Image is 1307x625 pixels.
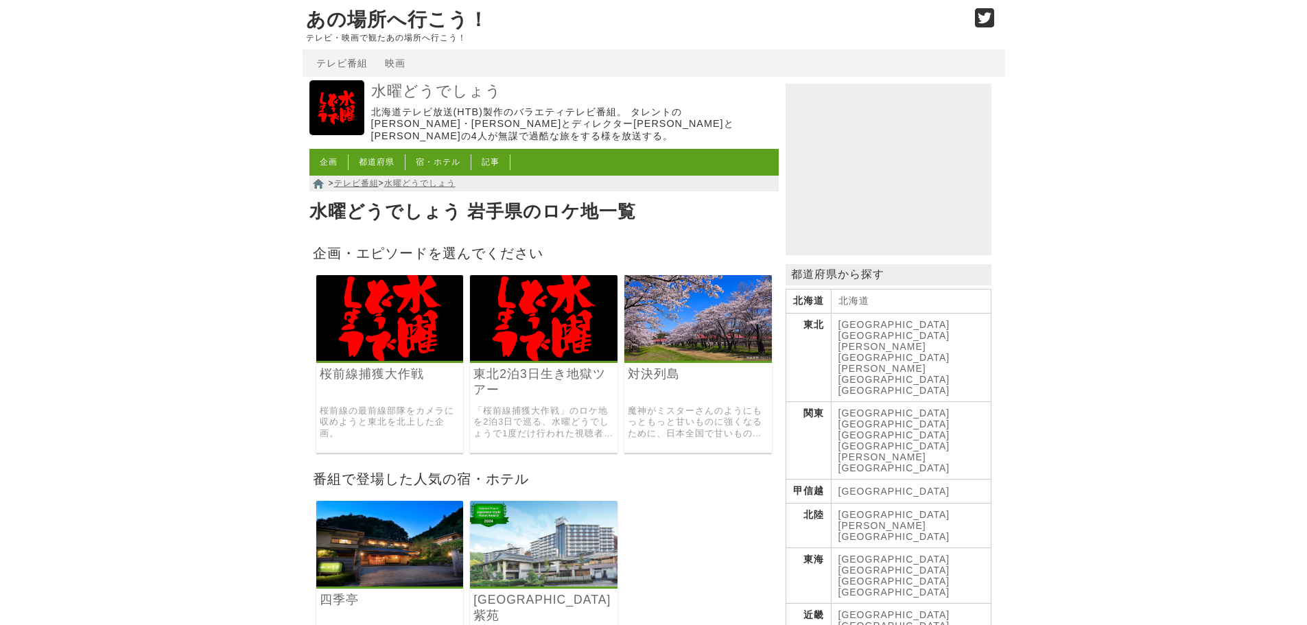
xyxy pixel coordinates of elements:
th: 甲信越 [786,480,831,504]
a: 四季亭 [316,577,464,589]
a: あの場所へ行こう！ [306,9,488,30]
a: [GEOGRAPHIC_DATA] [838,486,950,497]
a: [GEOGRAPHIC_DATA] [838,319,950,330]
a: [GEOGRAPHIC_DATA] [838,462,950,473]
a: [GEOGRAPHIC_DATA] [838,509,950,520]
a: [GEOGRAPHIC_DATA]紫苑 [473,592,614,624]
a: 都道府県 [359,157,395,167]
a: 企画 [320,157,338,167]
a: [PERSON_NAME][GEOGRAPHIC_DATA] [838,341,950,363]
a: 水曜どうでしょう 桜前線捕獲大作戦 [316,351,464,363]
h2: 番組で登場した人気の宿・ホテル [309,467,779,491]
a: つなぎ温泉 ホテル紫苑 [470,577,617,589]
a: [GEOGRAPHIC_DATA] [838,418,950,429]
a: 宿・ホテル [416,157,460,167]
img: 水曜どうでしょう [309,80,364,135]
h2: 企画・エピソードを選んでください [309,241,779,265]
a: [GEOGRAPHIC_DATA] [838,609,950,620]
a: 桜前線の最前線部隊をカメラに収めようと東北を北上した企画。 [320,405,460,440]
a: [GEOGRAPHIC_DATA] [838,440,950,451]
th: 関東 [786,402,831,480]
a: [GEOGRAPHIC_DATA] [838,385,950,396]
a: [GEOGRAPHIC_DATA] [838,554,950,565]
a: 映画 [385,58,405,69]
a: [GEOGRAPHIC_DATA] [838,587,950,598]
a: 水曜どうでしょう [384,178,456,188]
img: 四季亭 [316,501,464,587]
img: 水曜どうでしょう 東北2泊3日生き地獄ツアー [470,275,617,361]
p: テレビ・映画で観たあの場所へ行こう！ [306,33,961,43]
a: 水曜どうでしょう [371,82,775,102]
a: テレビ番組 [334,178,379,188]
a: [GEOGRAPHIC_DATA] [838,565,950,576]
a: Twitter (@go_thesights) [975,16,995,28]
h1: 水曜どうでしょう 岩手県のロケ地一覧 [309,197,779,227]
a: [GEOGRAPHIC_DATA] [838,429,950,440]
th: 東北 [786,314,831,402]
a: [PERSON_NAME] [838,451,926,462]
iframe: Advertisement [786,84,991,255]
a: [PERSON_NAME][GEOGRAPHIC_DATA] [838,520,950,542]
a: 「桜前線捕獲大作戦」のロケ地を2泊3日で巡る、水曜どうでしょうで1度だけ行われた視聴者参加型の旅行ツアーに、参加者にバレないように変装して同行して見守った旅。 [473,405,614,440]
a: 記事 [482,157,499,167]
a: テレビ番組 [316,58,368,69]
a: 水曜どうでしょう 東北2泊3日生き地獄ツアー [470,351,617,363]
img: 水曜どうでしょう 対決列島 〜the battle of sweets〜 [624,275,772,361]
a: 水曜どうでしょう 対決列島 〜the battle of sweets〜 [624,351,772,363]
a: 対決列島 [628,366,768,382]
a: [GEOGRAPHIC_DATA] [838,576,950,587]
a: [GEOGRAPHIC_DATA] [838,408,950,418]
a: 東北2泊3日生き地獄ツアー [473,366,614,398]
p: 北海道テレビ放送(HTB)製作のバラエティテレビ番組。 タレントの[PERSON_NAME]・[PERSON_NAME]とディレクター[PERSON_NAME]と[PERSON_NAME]の4人... [371,106,775,142]
th: 東海 [786,548,831,604]
a: 北海道 [838,295,869,306]
img: つなぎ温泉 ホテル紫苑 [470,501,617,587]
a: 桜前線捕獲大作戦 [320,366,460,382]
nav: > > [309,176,779,191]
th: 北海道 [786,290,831,314]
a: 魔神がミスターさんのようにもっともっと甘いものに強くなるために、日本全国で甘いもの対決を繰り広げた企画。 [628,405,768,440]
a: 水曜どうでしょう [309,126,364,137]
p: 都道府県から探す [786,264,991,285]
img: 水曜どうでしょう 桜前線捕獲大作戦 [316,275,464,361]
a: [PERSON_NAME][GEOGRAPHIC_DATA] [838,363,950,385]
a: 四季亭 [320,592,460,608]
th: 北陸 [786,504,831,548]
a: [GEOGRAPHIC_DATA] [838,330,950,341]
